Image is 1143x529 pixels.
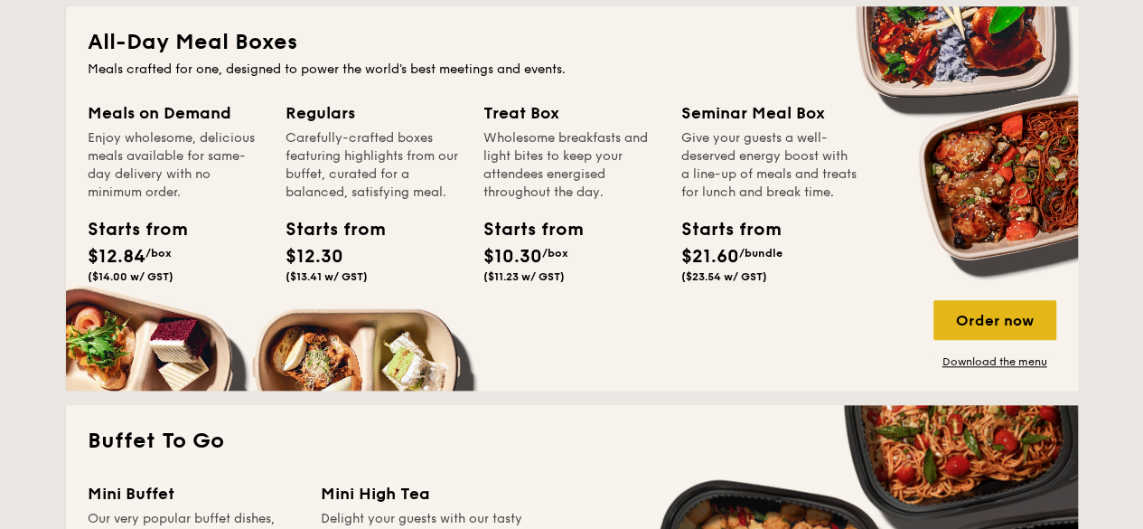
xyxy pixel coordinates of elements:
div: Seminar Meal Box [681,100,857,126]
span: ($14.00 w/ GST) [88,270,173,283]
div: Treat Box [483,100,660,126]
span: ($13.41 w/ GST) [286,270,368,283]
div: Carefully-crafted boxes featuring highlights from our buffet, curated for a balanced, satisfying ... [286,129,462,202]
div: Wholesome breakfasts and light bites to keep your attendees energised throughout the day. [483,129,660,202]
div: Give your guests a well-deserved energy boost with a line-up of meals and treats for lunch and br... [681,129,857,202]
div: Starts from [681,216,763,243]
span: $12.84 [88,246,145,268]
span: /bundle [739,247,782,260]
div: Meals on Demand [88,100,264,126]
h2: Buffet To Go [88,427,1056,456]
div: Starts from [286,216,367,243]
div: Regulars [286,100,462,126]
div: Order now [933,300,1056,340]
div: Mini Buffet [88,481,299,506]
span: $12.30 [286,246,343,268]
span: ($23.54 w/ GST) [681,270,767,283]
span: $21.60 [681,246,739,268]
a: Download the menu [933,354,1056,369]
div: Meals crafted for one, designed to power the world's best meetings and events. [88,61,1056,79]
h2: All-Day Meal Boxes [88,28,1056,57]
div: Starts from [88,216,169,243]
span: /box [542,247,568,260]
span: $10.30 [483,246,542,268]
div: Starts from [483,216,565,243]
span: ($11.23 w/ GST) [483,270,565,283]
div: Mini High Tea [321,481,532,506]
span: /box [145,247,172,260]
div: Enjoy wholesome, delicious meals available for same-day delivery with no minimum order. [88,129,264,202]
